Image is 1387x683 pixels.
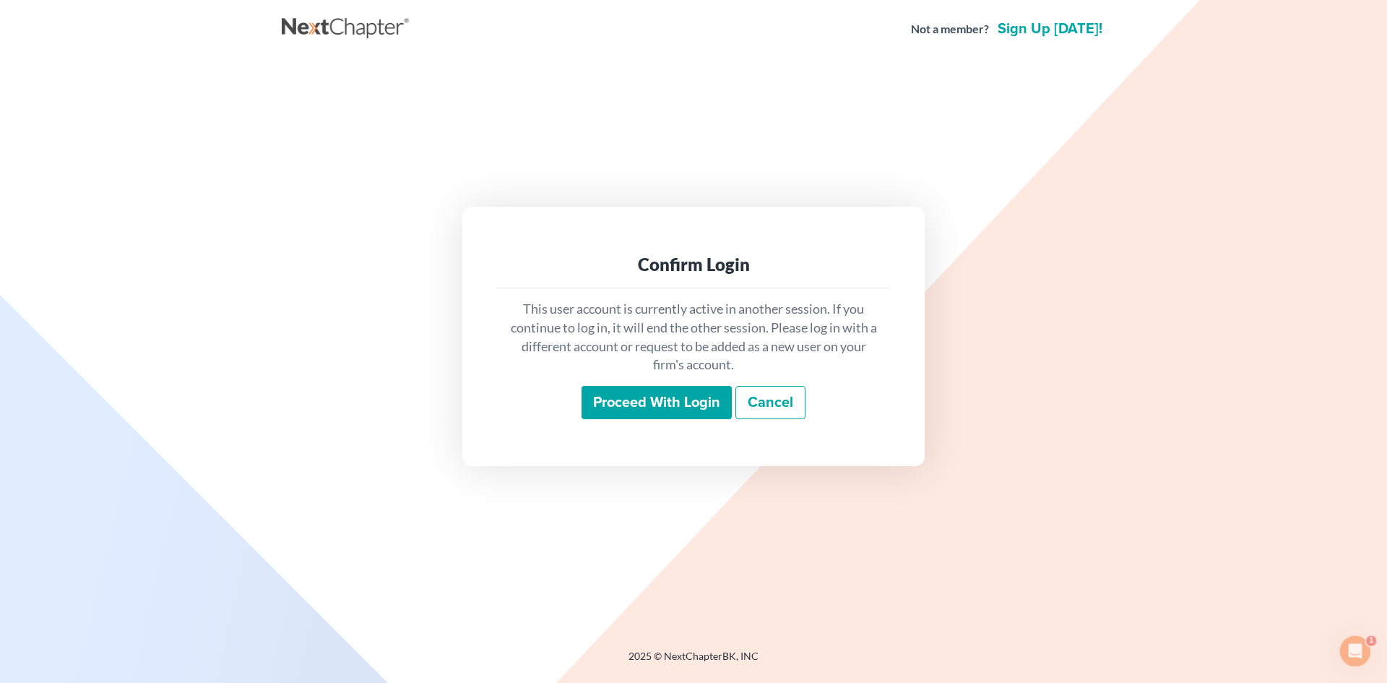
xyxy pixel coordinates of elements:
[735,386,805,419] a: Cancel
[282,649,1105,675] div: 2025 © NextChapterBK, INC
[911,21,989,38] strong: Not a member?
[509,253,878,276] div: Confirm Login
[1338,634,1373,669] iframe: Intercom live chat
[582,386,732,419] input: Proceed with login
[1367,634,1379,645] span: 1
[995,22,1105,36] a: Sign up [DATE]!
[509,300,878,374] p: This user account is currently active in another session. If you continue to log in, it will end ...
